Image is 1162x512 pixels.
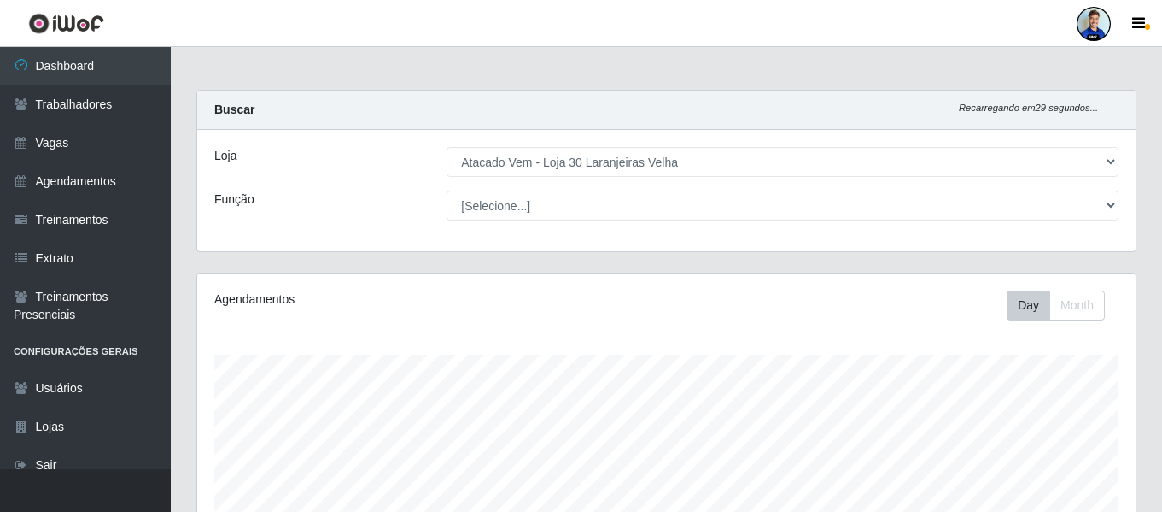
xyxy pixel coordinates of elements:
[214,291,576,309] div: Agendamentos
[1007,291,1118,321] div: Toolbar with button groups
[1049,291,1105,321] button: Month
[959,103,1098,113] i: Recarregando em 29 segundos...
[214,147,236,165] label: Loja
[214,103,254,116] strong: Buscar
[214,191,254,209] label: Função
[1007,291,1105,321] div: First group
[1007,291,1050,321] button: Day
[28,13,104,34] img: CoreUI Logo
